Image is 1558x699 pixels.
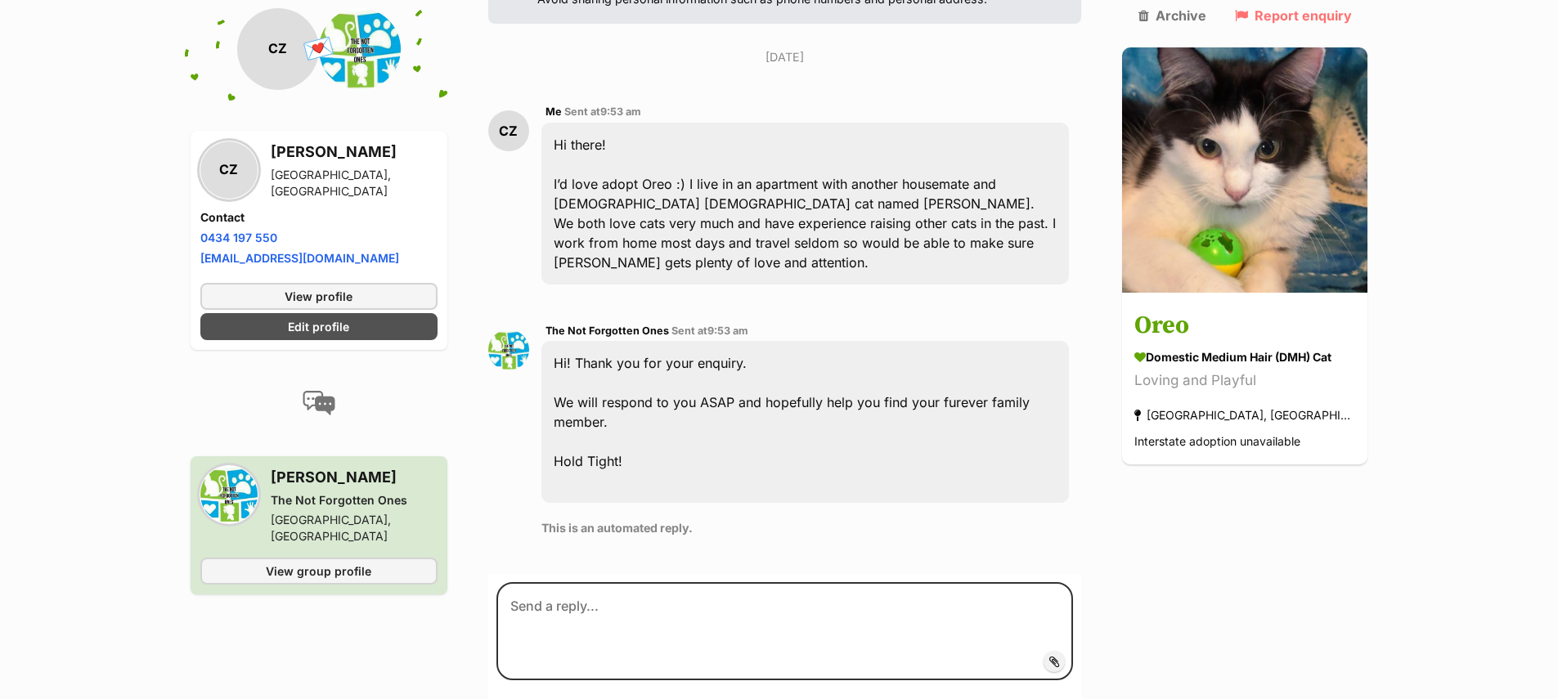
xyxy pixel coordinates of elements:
a: View group profile [200,558,438,585]
span: Me [546,105,562,118]
a: 0434 197 550 [200,231,277,244]
span: The Not Forgotten Ones [546,325,669,337]
div: Domestic Medium Hair (DMH) Cat [1134,349,1355,366]
span: Sent at [564,105,641,118]
p: [DATE] [488,48,1082,65]
div: [GEOGRAPHIC_DATA], [GEOGRAPHIC_DATA] [271,167,438,199]
a: [EMAIL_ADDRESS][DOMAIN_NAME] [200,251,399,265]
div: CZ [237,8,319,90]
div: [GEOGRAPHIC_DATA], [GEOGRAPHIC_DATA] [271,512,438,544]
span: Edit profile [288,318,349,335]
div: Loving and Playful [1134,370,1355,392]
img: The Not Forgotten Ones profile pic [319,8,401,90]
h3: Oreo [1134,308,1355,345]
div: [GEOGRAPHIC_DATA], [GEOGRAPHIC_DATA] [1134,405,1355,427]
div: Hi there! I’d love adopt Oreo :) I live in an apartment with another housemate and [DEMOGRAPHIC_D... [541,123,1070,285]
img: conversation-icon-4a6f8262b818ee0b60e3300018af0b2d0b884aa5de6e9bcb8d3d4eeb1a70a7c4.svg [303,391,335,415]
img: The Not Forgotten Ones profile pic [200,466,258,523]
div: CZ [200,141,258,199]
span: 9:53 am [600,105,641,118]
span: View group profile [266,562,371,580]
div: CZ [488,110,529,151]
a: Report enquiry [1235,8,1352,23]
span: 💌 [300,32,337,67]
h3: [PERSON_NAME] [271,141,438,164]
div: Hi! Thank you for your enquiry. We will respond to you ASAP and hopefully help you find your fure... [541,341,1070,503]
img: Oreo [1122,47,1367,293]
a: Archive [1138,8,1206,23]
img: The Not Forgotten Ones profile pic [488,329,529,370]
span: Interstate adoption unavailable [1134,435,1300,449]
a: View profile [200,283,438,310]
span: View profile [285,288,352,305]
h3: [PERSON_NAME] [271,466,438,489]
h4: Contact [200,209,438,226]
p: This is an automated reply. [541,519,1070,536]
a: Oreo Domestic Medium Hair (DMH) Cat Loving and Playful [GEOGRAPHIC_DATA], [GEOGRAPHIC_DATA] Inter... [1122,296,1367,465]
a: Edit profile [200,313,438,340]
span: Sent at [671,325,748,337]
span: 9:53 am [707,325,748,337]
div: The Not Forgotten Ones [271,492,438,509]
